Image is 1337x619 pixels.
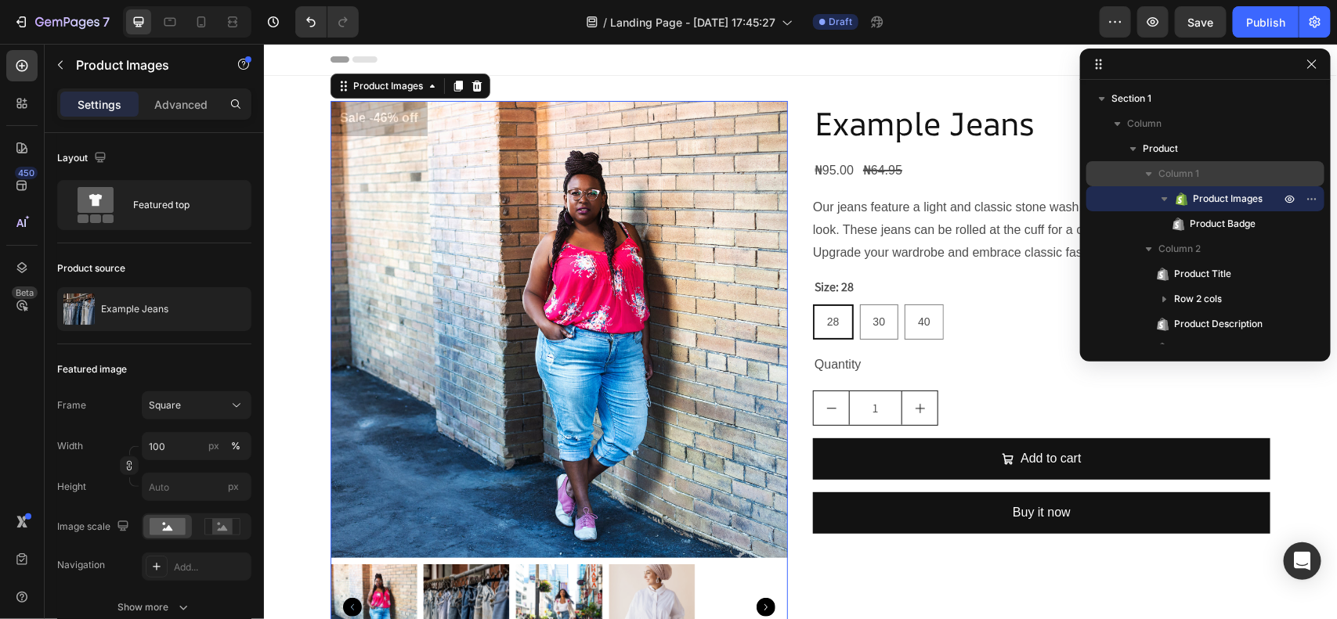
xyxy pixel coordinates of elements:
img: product feature img [63,293,95,325]
button: decrement [550,347,585,381]
span: Save [1188,16,1214,29]
span: Draft [829,15,852,29]
div: % [231,439,240,453]
span: Column 1 [1158,166,1199,182]
div: Add... [174,560,248,574]
p: Example Jeans [101,304,168,315]
button: Save [1175,6,1227,38]
p: Advanced [154,96,208,113]
p: Our jeans feature a light and classic stone wash, perfect for achieving a timeless look. These je... [549,157,995,215]
img: Medium tapered stone wash jeans [345,520,431,606]
div: Add to cart [757,404,817,426]
span: Landing Page - [DATE] 17:45:27 [610,14,775,31]
span: / [603,14,607,31]
button: % [204,437,223,455]
span: Column [1127,116,1162,131]
input: px [142,473,251,501]
div: Undo/Redo [295,6,359,38]
div: Featured top [133,187,229,223]
div: ₦95.00 [549,114,591,140]
div: Navigation [57,558,105,572]
div: px [208,439,219,453]
span: Product Title [1174,266,1231,282]
div: Quantity [549,308,1006,334]
span: 40 [654,272,667,284]
button: 7 [6,6,117,38]
legend: Size: 28 [549,232,591,254]
img: Small tapered stone wash jeans [252,520,338,606]
div: Product Images [86,35,162,49]
label: Height [57,480,86,494]
img: Large tapered stone wash jeans [67,520,153,606]
label: Width [57,439,83,453]
span: Product Variants & Swatches [1174,341,1265,357]
div: 450 [15,167,38,179]
img: A rack of jeans [159,520,245,606]
label: Frame [57,398,86,412]
button: Square [142,391,251,419]
div: Open Intercom Messenger [1284,542,1321,580]
div: Layout [57,148,110,169]
span: Product Description [1174,316,1263,332]
span: Row 2 cols [1174,291,1222,307]
span: Column 2 [1158,241,1201,257]
div: Beta [12,286,38,299]
button: Add to cart [549,394,1006,436]
div: Product source [57,261,125,275]
div: Image scale [57,516,132,538]
p: Settings [78,96,121,113]
div: Buy it now [749,458,807,480]
span: px [228,480,239,492]
button: increment [638,347,674,381]
button: Buy it now [549,448,1006,490]
button: Carousel Next Arrow [493,554,511,573]
span: 28 [563,272,576,284]
span: Product Badge [1190,216,1256,232]
button: px [226,437,245,455]
span: Section 1 [1111,91,1151,106]
p: Product Images [76,56,209,74]
span: Square [149,398,181,412]
h2: Example Jeans [549,57,1006,102]
div: Publish [1246,14,1285,31]
span: Product Images [1193,191,1263,207]
span: 30 [609,272,622,284]
div: Featured image [57,362,127,376]
p: 7 [103,13,110,31]
input: quantity [585,347,638,381]
button: Publish [1233,6,1299,38]
div: ₦64.95 [598,114,640,140]
div: Show more [118,599,191,615]
span: Product [1143,141,1178,157]
iframe: To enrich screen reader interactions, please activate Accessibility in Grammarly extension settings [264,44,1337,619]
input: px% [142,432,251,460]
